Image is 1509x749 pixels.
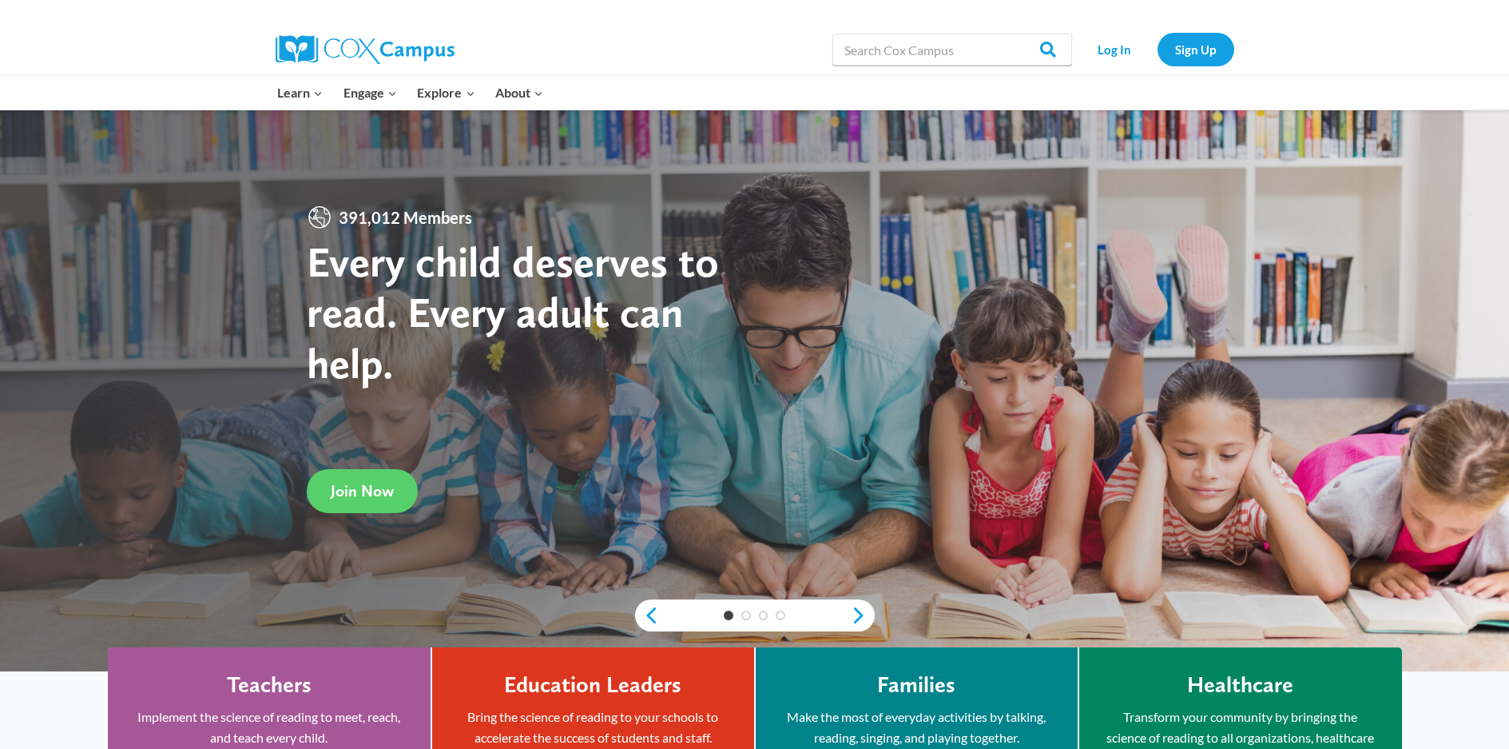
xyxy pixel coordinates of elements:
[332,205,479,230] span: 391,012 Members
[1080,33,1234,66] nav: Secondary Navigation
[307,469,418,513] a: Join Now
[307,236,719,388] strong: Every child deserves to read. Every adult can help.
[504,671,681,699] h4: Education Leaders
[1187,671,1293,699] h4: Healthcare
[877,671,955,699] h4: Families
[780,707,1054,747] p: Make the most of everyday activities by talking, reading, singing, and playing together.
[724,611,733,620] a: 1
[635,600,875,631] div: content slider buttons
[1080,33,1150,66] a: Log In
[851,606,875,625] a: next
[268,76,554,110] nav: Primary Navigation
[456,707,730,747] p: Bring the science of reading to your schools to accelerate the success of students and staff.
[1158,33,1234,66] a: Sign Up
[495,82,543,103] span: About
[132,707,407,747] p: Implement the science of reading to meet, reach, and teach every child.
[776,611,785,620] a: 4
[331,481,394,500] span: Join Now
[635,606,659,625] a: previous
[277,82,323,103] span: Learn
[832,34,1072,66] input: Search Cox Campus
[276,35,455,64] img: Cox Campus
[227,671,312,699] h4: Teachers
[417,82,475,103] span: Explore
[759,611,768,620] a: 3
[343,82,397,103] span: Engage
[741,611,751,620] a: 2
